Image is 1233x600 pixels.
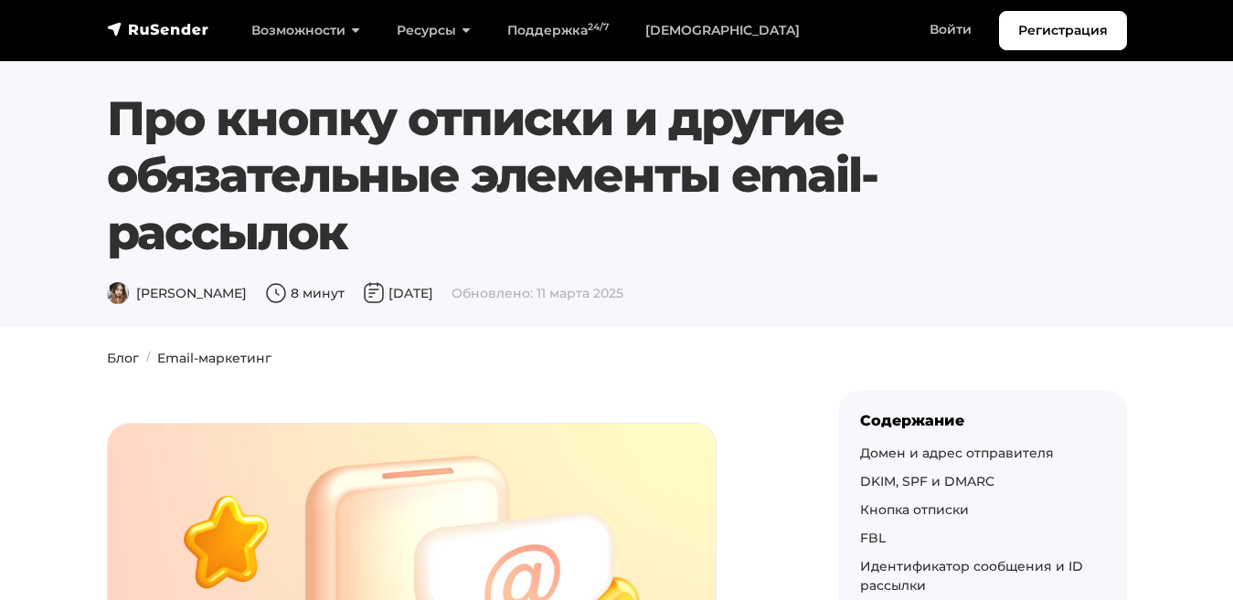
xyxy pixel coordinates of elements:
h1: Про кнопку отписки и другие обязательные элементы email-рассылок [107,90,1040,261]
a: FBL [860,530,886,546]
a: Блог [107,350,139,366]
a: DKIM, SPF и DMARC [860,473,994,489]
a: [DEMOGRAPHIC_DATA] [627,12,818,49]
sup: 24/7 [588,21,609,33]
a: Возможности [233,12,378,49]
a: Поддержка24/7 [489,12,627,49]
a: Идентификатор сообщения и ID рассылки [860,558,1083,594]
a: Домен и адрес отправителя [860,445,1054,461]
a: Ресурсы [378,12,489,49]
span: [DATE] [363,285,433,301]
nav: breadcrumb [96,349,1138,368]
span: 8 минут [265,285,345,301]
img: RuSender [107,20,209,38]
a: Кнопка отписки [860,501,969,518]
div: Содержание [860,412,1105,429]
img: Дата публикации [363,282,385,304]
img: Время чтения [265,282,287,304]
span: [PERSON_NAME] [107,285,247,301]
a: Войти [911,11,990,48]
li: Email-маркетинг [139,349,271,368]
a: Регистрация [999,11,1127,50]
span: Обновлено: 11 марта 2025 [452,285,623,301]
